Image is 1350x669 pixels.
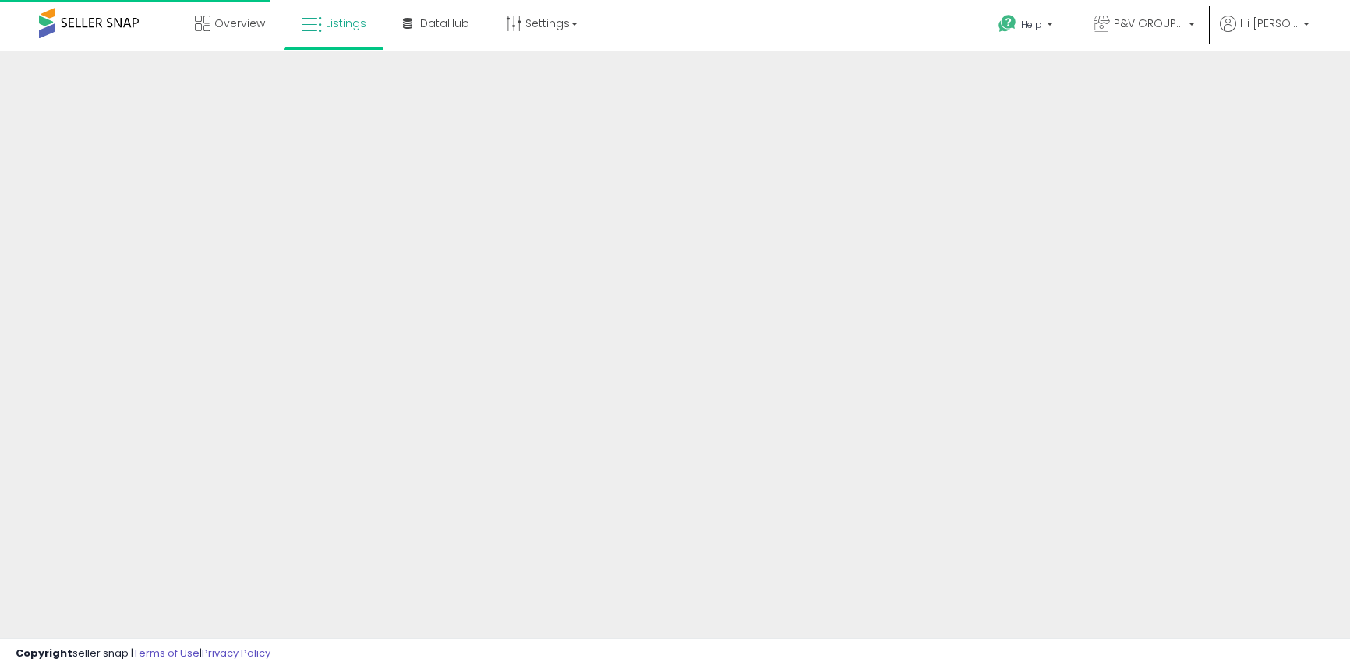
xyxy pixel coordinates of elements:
span: Help [1021,18,1042,31]
a: Privacy Policy [202,646,270,660]
a: Terms of Use [133,646,200,660]
span: Listings [326,16,366,31]
a: Help [986,2,1069,51]
div: seller snap | | [16,646,270,661]
span: Overview [214,16,265,31]
span: DataHub [420,16,469,31]
a: Hi [PERSON_NAME] [1220,16,1309,51]
span: P&V GROUP USA [1114,16,1184,31]
strong: Copyright [16,646,72,660]
span: Hi [PERSON_NAME] [1240,16,1299,31]
i: Get Help [998,14,1017,33]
